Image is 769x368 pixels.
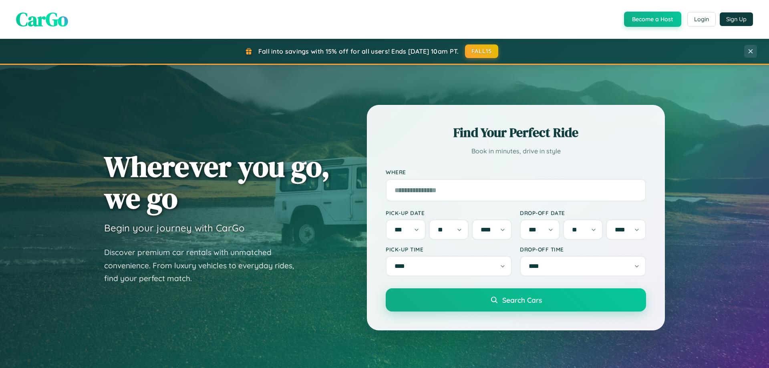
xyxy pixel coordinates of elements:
p: Discover premium car rentals with unmatched convenience. From luxury vehicles to everyday rides, ... [104,246,304,285]
label: Drop-off Time [520,246,646,253]
label: Pick-up Date [386,209,512,216]
label: Drop-off Date [520,209,646,216]
span: Search Cars [502,296,542,304]
h2: Find Your Perfect Ride [386,124,646,141]
label: Pick-up Time [386,246,512,253]
p: Book in minutes, drive in style [386,145,646,157]
label: Where [386,169,646,176]
h1: Wherever you go, we go [104,151,330,214]
button: Sign Up [720,12,753,26]
button: Login [687,12,716,26]
span: CarGo [16,6,68,32]
span: Fall into savings with 15% off for all users! Ends [DATE] 10am PT. [258,47,459,55]
button: FALL15 [465,44,499,58]
button: Become a Host [624,12,681,27]
button: Search Cars [386,288,646,312]
h3: Begin your journey with CarGo [104,222,245,234]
